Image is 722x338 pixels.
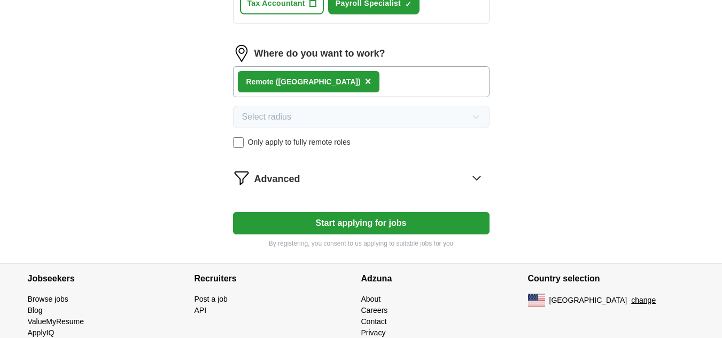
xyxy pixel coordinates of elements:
[365,75,371,87] span: ×
[233,212,490,234] button: Start applying for jobs
[248,137,351,148] span: Only apply to fully remote roles
[28,317,84,326] a: ValueMyResume
[361,317,387,326] a: Contact
[254,172,300,186] span: Advanced
[361,328,386,337] a: Privacy
[195,295,228,303] a: Post a job
[361,295,381,303] a: About
[233,137,244,148] input: Only apply to fully remote roles
[233,45,250,62] img: location.png
[631,295,656,306] button: change
[28,295,68,303] a: Browse jobs
[242,111,292,123] span: Select radius
[365,74,371,90] button: ×
[361,306,388,315] a: Careers
[246,76,361,88] div: Remote ([GEOGRAPHIC_DATA])
[254,46,385,61] label: Where do you want to work?
[28,306,43,315] a: Blog
[233,239,490,248] p: By registering, you consent to us applying to suitable jobs for you
[528,264,695,294] h4: Country selection
[233,169,250,186] img: filter
[233,106,490,128] button: Select radius
[195,306,207,315] a: API
[28,328,55,337] a: ApplyIQ
[549,295,627,306] span: [GEOGRAPHIC_DATA]
[528,294,545,306] img: US flag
